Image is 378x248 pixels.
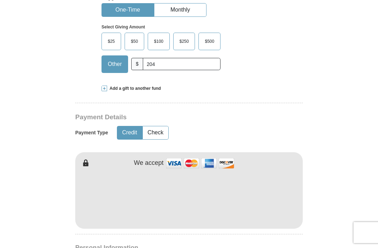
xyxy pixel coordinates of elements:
[143,58,220,70] input: Other Amount
[117,126,142,139] button: Credit
[102,4,154,16] button: One-Time
[131,58,143,70] span: $
[176,36,192,47] span: $250
[101,25,145,29] strong: Select Giving Amount
[143,126,168,139] button: Check
[107,86,161,92] span: Add a gift to another fund
[150,36,167,47] span: $100
[104,36,118,47] span: $25
[127,36,141,47] span: $50
[201,36,218,47] span: $500
[134,159,164,167] h4: We accept
[165,156,235,171] img: credit cards accepted
[104,59,125,69] span: Other
[75,113,254,121] h3: Payment Details
[75,130,108,136] h5: Payment Type
[154,4,206,16] button: Monthly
